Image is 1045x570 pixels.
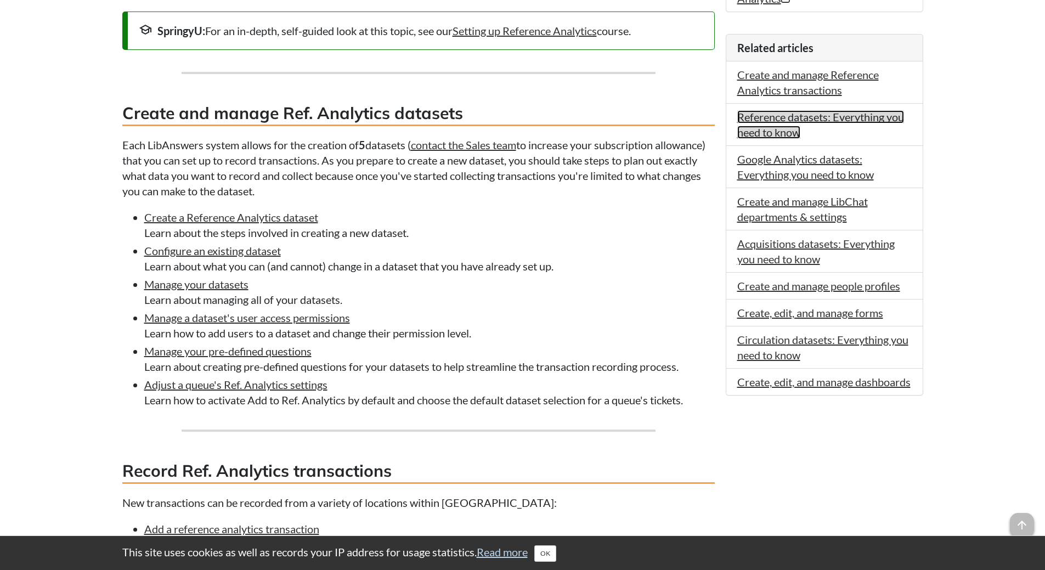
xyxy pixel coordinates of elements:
[122,459,715,484] h3: Record Ref. Analytics transactions
[737,306,883,319] a: Create, edit, and manage forms
[122,137,715,199] p: Each LibAnswers system allows for the creation of datasets ( to increase your subscription allowa...
[737,195,868,223] a: Create and manage LibChat departments & settings
[144,210,715,240] li: Learn about the steps involved in creating a new dataset.
[453,24,597,37] a: Setting up Reference Analytics
[1010,513,1034,537] span: arrow_upward
[122,495,715,510] p: New transactions can be recorded from a variety of locations within [GEOGRAPHIC_DATA]:
[144,310,715,341] li: Learn how to add users to a dataset and change their permission level.
[157,24,205,37] strong: SpringyU:
[737,333,908,362] a: Circulation datasets: Everything you need to know
[359,138,365,151] strong: 5
[737,237,895,266] a: Acquisitions datasets: Everything you need to know
[144,311,350,324] a: Manage a dataset's user access permissions
[144,211,318,224] a: Create a Reference Analytics dataset
[737,110,904,139] a: Reference datasets: Everything you need to know
[737,153,874,181] a: Google Analytics datasets: Everything you need to know
[534,545,556,562] button: Close
[737,41,814,54] span: Related articles
[144,345,312,358] a: Manage your pre-defined questions
[477,545,528,558] a: Read more
[111,544,934,562] div: This site uses cookies as well as records your IP address for usage statistics.
[144,343,715,374] li: Learn about creating pre-defined questions for your datasets to help streamline the transaction r...
[144,377,715,408] li: Learn how to activate Add to Ref. Analytics by default and choose the default dataset selection f...
[122,101,715,126] h3: Create and manage Ref. Analytics datasets
[139,23,703,38] div: For an in-depth, self-guided look at this topic, see our course.
[144,522,319,535] a: Add a reference analytics transaction
[144,276,715,307] li: Learn about managing all of your datasets.
[737,68,879,97] a: Create and manage Reference Analytics transactions
[411,138,516,151] a: contact the Sales team
[139,23,152,36] span: school
[737,279,900,292] a: Create and manage people profiles
[144,278,248,291] a: Manage your datasets
[144,521,715,552] li: Learn the basics of recording transactions.
[144,243,715,274] li: Learn about what you can (and cannot) change in a dataset that you have already set up.
[737,375,911,388] a: Create, edit, and manage dashboards
[144,244,281,257] a: Configure an existing dataset
[144,378,327,391] a: Adjust a queue's Ref. Analytics settings
[1010,514,1034,527] a: arrow_upward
